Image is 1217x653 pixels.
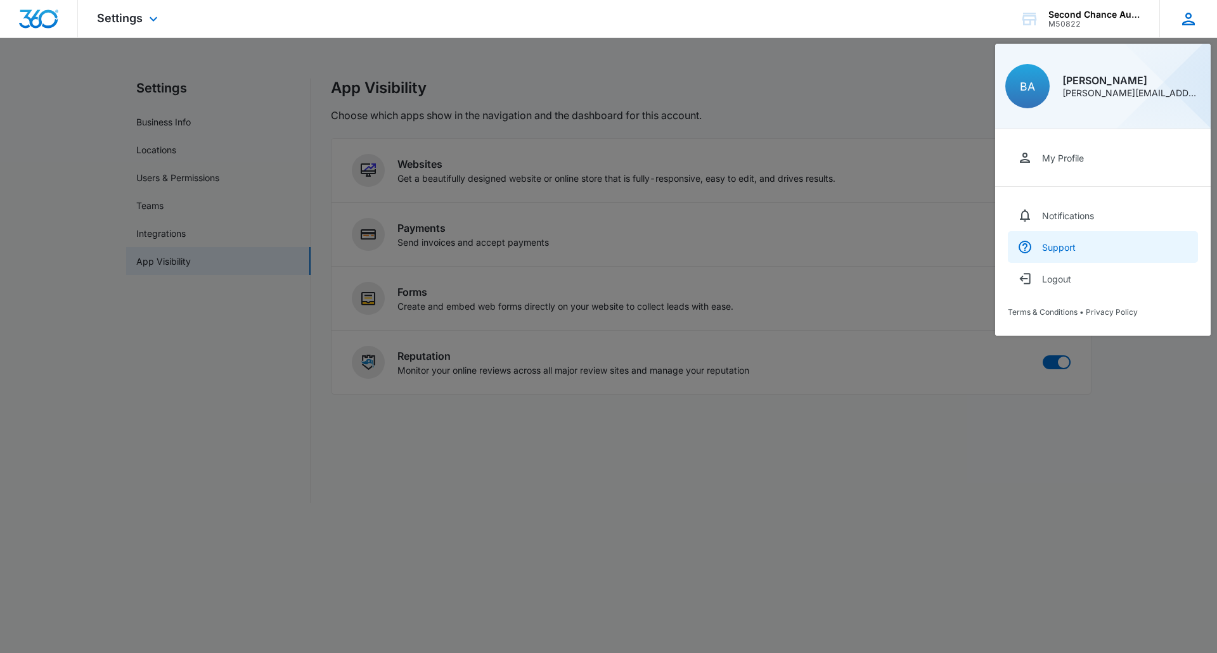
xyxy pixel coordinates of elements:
a: Privacy Policy [1086,307,1138,317]
a: Terms & Conditions [1008,307,1078,317]
div: account name [1048,10,1141,20]
span: BA [1020,80,1035,93]
a: My Profile [1008,142,1198,174]
div: [PERSON_NAME][EMAIL_ADDRESS][PERSON_NAME][DOMAIN_NAME] [1062,89,1201,98]
div: Notifications [1042,210,1094,221]
a: Support [1008,231,1198,263]
a: Notifications [1008,200,1198,231]
div: My Profile [1042,153,1084,163]
span: Settings [97,11,143,25]
div: [PERSON_NAME] [1062,75,1201,86]
button: Logout [1008,263,1198,295]
div: Support [1042,242,1076,253]
div: Logout [1042,274,1071,284]
div: • [1008,307,1198,317]
div: account id [1048,20,1141,29]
